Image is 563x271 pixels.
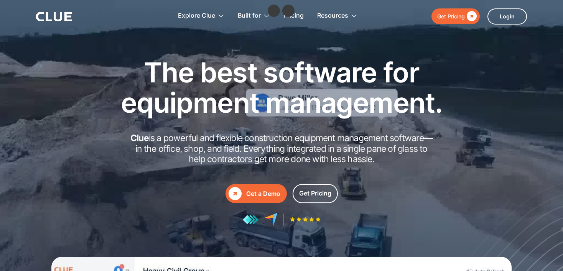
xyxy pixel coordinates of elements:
[229,187,242,200] div: 
[238,4,270,28] div: Built for
[178,4,215,28] div: Explore Clue
[178,4,224,28] div: Explore Clue
[264,213,278,226] img: reviews at capterra
[226,184,287,203] a: Get a Demo
[317,4,348,28] div: Resources
[238,4,261,28] div: Built for
[242,215,258,225] img: reviews at getapp
[465,11,477,21] div: 
[424,133,433,143] strong: —
[437,11,465,21] div: Get Pricing
[317,4,357,28] div: Resources
[487,8,527,25] a: Login
[246,189,280,199] div: Get a Demo
[299,189,331,198] div: Get Pricing
[130,133,149,143] strong: Clue
[283,4,304,28] a: Pricing
[293,184,338,203] a: Get Pricing
[431,8,480,24] a: Get Pricing
[290,217,321,222] img: Five-star rating icon
[128,133,435,165] h2: is a powerful and flexible construction equipment management software in the office, shop, and fi...
[109,57,454,118] h1: The best software for equipment management.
